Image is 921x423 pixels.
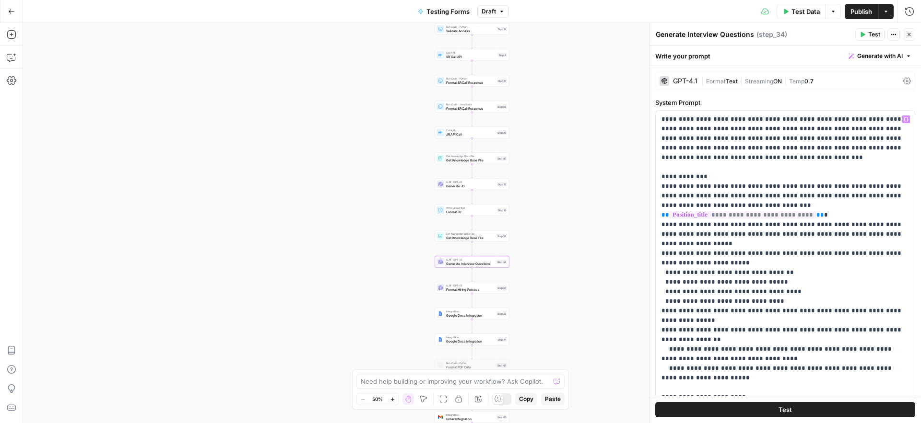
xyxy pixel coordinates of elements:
[446,206,495,210] span: Write Liquid Text
[446,232,495,236] span: Get Knowledge Base File
[701,76,706,85] span: |
[850,7,872,16] span: Publish
[446,235,495,240] span: Get Knowledge Base File
[845,4,878,19] button: Publish
[745,78,773,85] span: Streaming
[446,106,495,111] span: Format SR Call Response
[472,164,473,178] g: Edge from step_40 to step_15
[435,282,509,294] div: LLM · GPT-4.1Format Hiring ProcessStep 37
[738,76,745,85] span: |
[446,77,495,80] span: Run Code · Python
[446,183,495,188] span: Generate JD
[435,127,509,138] div: Call APIJR API CallStep 36
[655,98,915,107] label: System Prompt
[472,397,473,411] g: Edge from step_48 to step_45
[435,412,509,423] div: IntegrationGmail IntegrationStep 45
[472,190,473,204] g: Edge from step_15 to step_16
[756,30,787,39] span: ( step_34 )
[446,28,495,33] span: Validate Access
[446,132,495,137] span: JR API Call
[472,87,473,101] g: Edge from step_17 to step_55
[496,234,507,238] div: Step 33
[435,230,509,242] div: Get Knowledge Base FileGet Knowledge Base FileStep 33
[773,78,782,85] span: ON
[435,256,509,268] div: LLM · GPT-4.1Generate Interview QuestionsStep 34
[496,363,508,367] div: Step 47
[435,153,509,164] div: Get Knowledge Base FileGet Knowledge Base FileStep 40
[472,113,473,126] g: Edge from step_55 to step_36
[496,156,508,160] div: Step 40
[497,337,508,342] div: Step 41
[655,402,915,417] button: Test
[446,258,495,262] span: LLM · GPT-4.1
[446,154,495,158] span: Get Knowledge Base File
[496,104,507,109] div: Step 55
[446,361,495,365] span: Run Code · Python
[446,180,495,184] span: LLM · GPT-4.1
[446,335,495,339] span: Integration
[435,101,509,113] div: Run Code · JavaScriptFormat SR Call ResponseStep 55
[472,268,473,282] g: Edge from step_34 to step_37
[541,393,565,405] button: Paste
[649,46,921,66] div: Write your prompt
[446,284,495,287] span: LLM · GPT-4.1
[545,395,561,403] span: Paste
[435,179,509,190] div: LLM · GPT-4.1Generate JDStep 15
[472,216,473,230] g: Edge from step_16 to step_33
[472,345,473,359] g: Edge from step_41 to step_47
[446,365,495,369] span: Format PDF Data
[435,308,509,320] div: IntegrationGoogle Docs IntegrationStep 32
[857,52,903,60] span: Generate with AI
[789,78,804,85] span: Temp
[706,78,726,85] span: Format
[498,53,508,57] div: Step 4
[446,128,495,132] span: Call API
[497,27,507,31] div: Step 12
[777,4,826,19] button: Test Data
[446,416,495,421] span: Gmail Integration
[435,205,509,216] div: Write Liquid TextFormat JDStep 16
[472,242,473,256] g: Edge from step_33 to step_34
[515,393,537,405] button: Copy
[372,395,383,403] span: 50%
[446,103,495,106] span: Run Code · JavaScript
[412,4,475,19] button: Testing Forms
[472,138,473,152] g: Edge from step_36 to step_40
[446,287,495,292] span: Format Hiring Process
[726,78,738,85] span: Text
[446,313,495,318] span: Google Docs Integration
[496,311,507,316] div: Step 32
[496,260,508,264] div: Step 34
[446,413,495,417] span: Integration
[438,415,443,420] img: gmail%20(1).png
[435,75,509,87] div: Run Code · PythonFormat SR Call ResponseStep 17
[472,61,473,75] g: Edge from step_4 to step_17
[673,78,697,84] div: GPT-4.1
[435,23,509,35] div: Run Code · PythonValidate AccessStep 12
[435,49,509,61] div: Call APISR Call APIStep 4
[779,405,792,414] span: Test
[446,25,495,29] span: Run Code · Python
[845,50,915,62] button: Generate with AI
[435,334,509,345] div: IntegrationGoogle Docs IntegrationStep 41
[446,51,496,55] span: Call API
[472,294,473,308] g: Edge from step_37 to step_32
[435,360,509,371] div: Run Code · PythonFormat PDF DataStep 47
[782,76,789,85] span: |
[446,339,495,343] span: Google Docs Integration
[855,28,885,41] button: Test
[446,54,496,59] span: SR Call API
[868,30,880,39] span: Test
[482,7,496,16] span: Draft
[446,261,495,266] span: Generate Interview Questions
[804,78,814,85] span: 0.7
[656,30,754,39] textarea: Generate Interview Questions
[438,311,443,316] img: Instagram%20post%20-%201%201.png
[497,182,507,186] div: Step 15
[496,286,507,290] div: Step 37
[496,415,508,419] div: Step 45
[497,208,507,212] div: Step 16
[446,209,495,214] span: Format JD
[496,130,507,135] div: Step 36
[477,5,509,18] button: Draft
